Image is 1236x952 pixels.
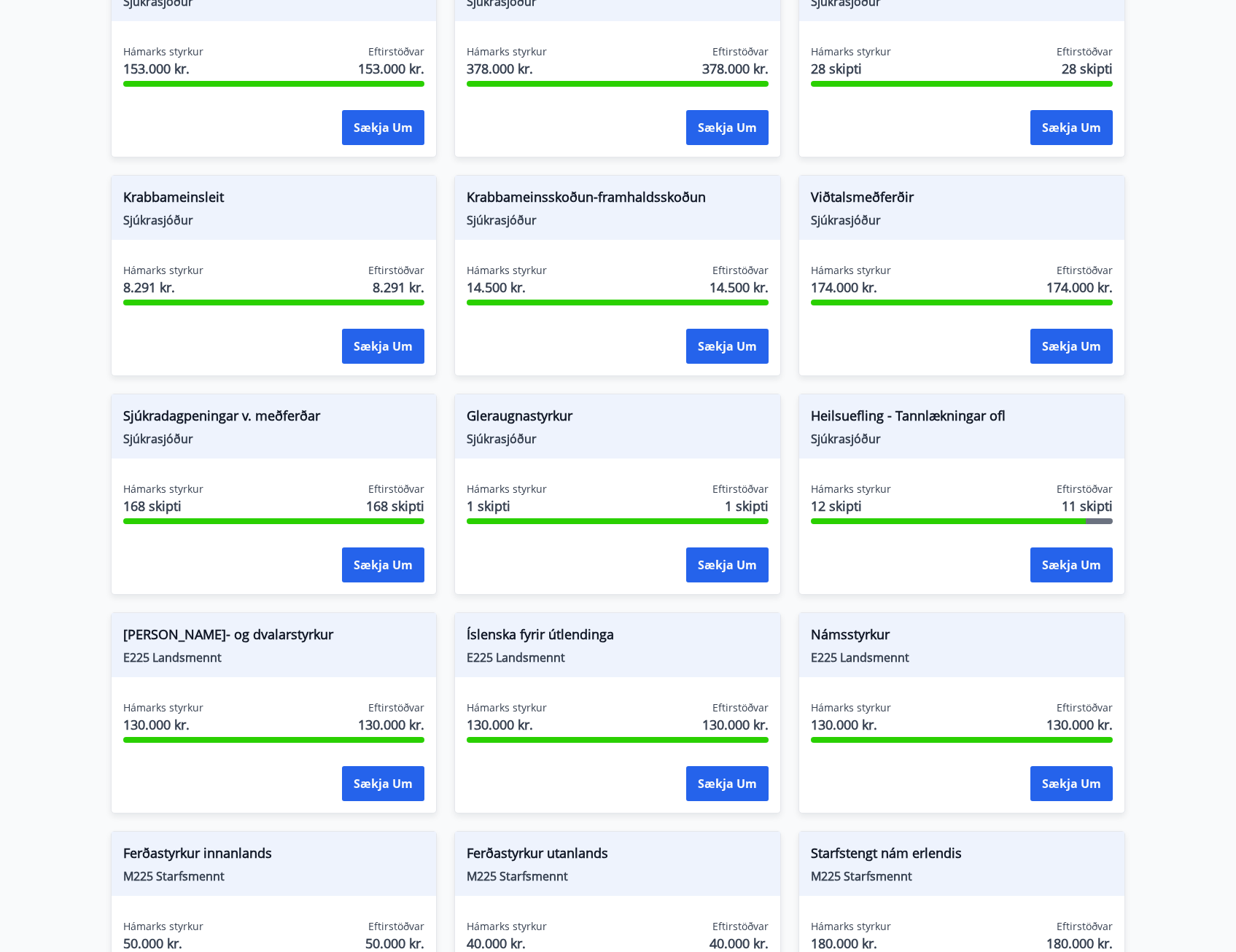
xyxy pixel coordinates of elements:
span: Eftirstöðvar [712,44,769,59]
span: Krabbameinsskoðun-framhaldsskoðun [467,187,769,212]
span: E225 Landsmennt [123,649,425,666]
span: Hámarks styrkur [467,263,547,278]
button: Sækja um [342,547,424,582]
span: Starfstengt nám erlendis [811,843,1113,868]
span: [PERSON_NAME]- og dvalarstyrkur [123,625,425,649]
button: Sækja um [1030,766,1113,801]
span: Sjúkrasjóður [123,431,425,447]
span: 12 skipti [811,496,891,515]
span: Námsstyrkur [811,625,1113,649]
span: 28 skipti [811,59,891,78]
button: Sækja um [1030,110,1113,145]
span: Sjúkrasjóður [811,431,1113,447]
span: Eftirstöðvar [1057,263,1113,278]
span: Sjúkradagpeningar v. meðferðar [123,406,425,431]
span: 168 skipti [366,496,424,515]
span: 8.291 kr. [373,278,424,297]
span: 11 skipti [1062,496,1113,515]
span: Hámarks styrkur [123,44,203,59]
button: Sækja um [1030,547,1113,582]
span: M225 Starfsmennt [811,868,1113,884]
button: Sækja um [342,329,424,364]
span: Eftirstöðvar [1057,44,1113,59]
span: Sjúkrasjóður [811,212,1113,228]
span: 130.000 kr. [467,715,547,734]
span: 130.000 kr. [358,715,424,734]
button: Sækja um [686,766,769,801]
span: Íslenska fyrir útlendinga [467,625,769,649]
span: Viðtalsmeðferðir [811,187,1113,212]
span: Eftirstöðvar [712,482,769,496]
span: E225 Landsmennt [467,649,769,666]
span: 153.000 kr. [123,59,203,78]
span: Hámarks styrkur [467,919,547,934]
span: Sjúkrasjóður [467,431,769,447]
button: Sækja um [686,329,769,364]
button: Sækja um [1030,329,1113,364]
button: Sækja um [686,547,769,582]
span: Hámarks styrkur [123,919,203,934]
span: Eftirstöðvar [368,263,424,278]
span: Eftirstöðvar [1057,701,1113,715]
button: Sækja um [686,110,769,145]
span: 130.000 kr. [123,715,203,734]
span: 174.000 kr. [811,278,891,297]
span: Sjúkrasjóður [467,212,769,228]
span: Eftirstöðvar [1057,482,1113,496]
span: 168 skipti [123,496,203,515]
span: Eftirstöðvar [712,701,769,715]
span: 14.500 kr. [467,278,547,297]
span: E225 Landsmennt [811,649,1113,666]
span: Hámarks styrkur [467,482,547,496]
span: 1 skipti [467,496,547,515]
span: 130.000 kr. [1046,715,1113,734]
span: 130.000 kr. [702,715,769,734]
span: Eftirstöðvar [368,482,424,496]
span: Hámarks styrkur [811,919,891,934]
span: Eftirstöðvar [368,701,424,715]
span: Eftirstöðvar [712,919,769,934]
span: 130.000 kr. [811,715,891,734]
span: Ferðastyrkur innanlands [123,843,425,868]
span: 174.000 kr. [1046,278,1113,297]
span: Gleraugnastyrkur [467,406,769,431]
span: Ferðastyrkur utanlands [467,843,769,868]
span: Hámarks styrkur [123,263,203,278]
span: Hámarks styrkur [811,263,891,278]
span: 14.500 kr. [710,278,769,297]
span: Sjúkrasjóður [123,212,425,228]
span: Krabbameinsleit [123,187,425,212]
span: M225 Starfsmennt [467,868,769,884]
span: M225 Starfsmennt [123,868,425,884]
span: Hámarks styrkur [123,482,203,496]
span: Hámarks styrkur [467,44,547,59]
span: Heilsuefling - Tannlækningar ofl [811,406,1113,431]
span: Hámarks styrkur [811,482,891,496]
span: Eftirstöðvar [712,263,769,278]
span: 378.000 kr. [702,59,769,78]
span: 378.000 kr. [467,59,547,78]
span: Eftirstöðvar [368,919,424,934]
span: Eftirstöðvar [368,44,424,59]
span: Eftirstöðvar [1057,919,1113,934]
span: 8.291 kr. [123,278,203,297]
span: 153.000 kr. [358,59,424,78]
span: 28 skipti [1062,59,1113,78]
button: Sækja um [342,110,424,145]
span: 1 skipti [725,496,769,515]
span: Hámarks styrkur [123,701,203,715]
span: Hámarks styrkur [811,44,891,59]
button: Sækja um [342,766,424,801]
span: Hámarks styrkur [467,701,547,715]
span: Hámarks styrkur [811,701,891,715]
